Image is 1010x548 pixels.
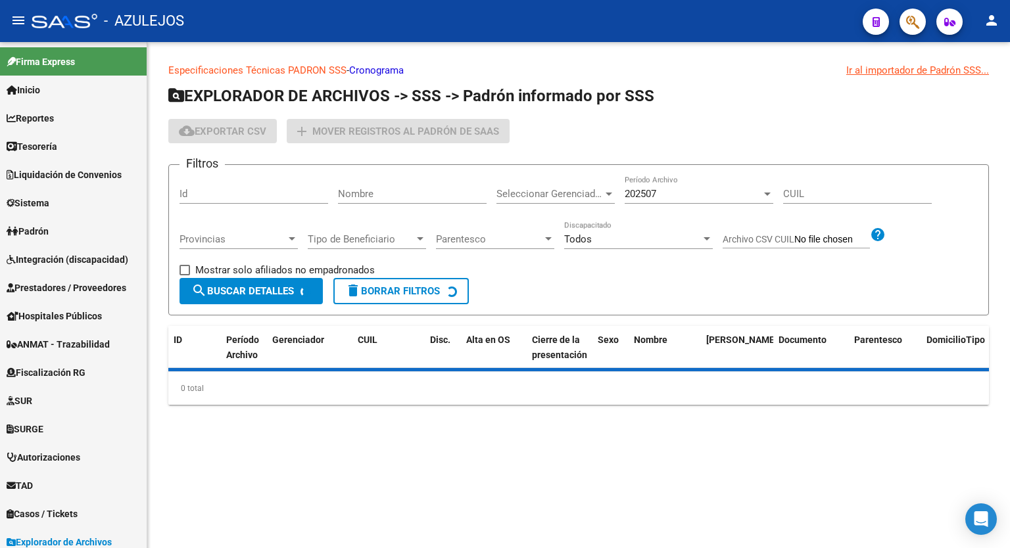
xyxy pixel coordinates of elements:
datatable-header-cell: Disc. [425,326,461,369]
span: Inicio [7,83,40,97]
datatable-header-cell: Sexo [592,326,629,369]
mat-icon: person [984,12,999,28]
datatable-header-cell: Fecha Nac. [701,326,773,369]
button: Buscar Detalles [180,278,323,304]
span: Seleccionar Gerenciador [496,188,603,200]
span: Fiscalización RG [7,365,85,380]
span: Alta en OS [466,334,510,345]
input: Archivo CSV CUIL [794,234,870,246]
span: Sexo [598,334,619,345]
div: Open Intercom Messenger [965,503,997,535]
span: Nombre [634,334,667,345]
span: ANMAT - Trazabilidad [7,337,110,352]
span: Cierre de la presentación [532,334,587,360]
span: Todos [564,233,592,245]
span: EXPLORADOR DE ARCHIVOS -> SSS -> Padrón informado por SSS [168,87,654,105]
span: SUR [7,394,32,408]
span: Liquidación de Convenios [7,168,122,182]
span: Período Archivo [226,334,259,360]
a: Cronograma [349,64,404,76]
span: Disc. [430,334,450,345]
span: Parentesco [436,233,542,245]
datatable-header-cell: Nombre [629,326,701,369]
datatable-header-cell: Alta en OS [461,326,527,369]
span: Firma Express [7,55,75,69]
span: SURGE [7,422,43,436]
span: Mover registros al PADRÓN de SAAS [312,126,499,137]
span: Sistema [7,196,49,210]
span: Reportes [7,111,54,126]
mat-icon: menu [11,12,26,28]
datatable-header-cell: CUIL [352,326,425,369]
mat-icon: delete [345,283,361,298]
span: Borrar Filtros [345,285,440,297]
div: Ir al importador de Padrón SSS... [846,63,989,78]
span: Mostrar solo afiliados no empadronados [195,262,375,278]
mat-icon: help [870,227,886,242]
span: Buscar Detalles [191,285,294,297]
span: [PERSON_NAME]. [706,334,780,345]
p: - [168,63,989,78]
span: - AZULEJOS [104,7,184,35]
span: Tesorería [7,139,57,154]
span: Padrón [7,224,49,239]
button: Exportar CSV [168,119,277,143]
span: Gerenciador [272,334,324,345]
span: CUIL [358,334,377,345]
span: TAD [7,478,33,493]
span: Integración (discapacidad) [7,252,128,267]
span: Autorizaciones [7,450,80,465]
datatable-header-cell: Documento [773,326,849,369]
span: DomicilioTipo [926,334,985,345]
datatable-header-cell: ID [168,326,221,369]
mat-icon: cloud_download [179,123,195,139]
span: Exportar CSV [179,126,266,137]
span: Documento [779,334,827,345]
datatable-header-cell: Período Archivo [221,326,267,369]
span: Prestadores / Proveedores [7,281,126,295]
datatable-header-cell: Cierre de la presentación [527,326,592,369]
span: Parentesco [854,334,902,345]
span: Archivo CSV CUIL [723,234,794,244]
mat-icon: add [294,124,310,139]
a: Especificaciones Técnicas PADRON SSS [168,64,347,76]
span: Casos / Tickets [7,507,78,521]
span: Hospitales Públicos [7,309,102,323]
span: Tipo de Beneficiario [308,233,414,245]
span: 202507 [625,188,656,200]
button: Borrar Filtros [333,278,469,304]
span: ID [174,334,182,345]
h3: Filtros [180,154,225,173]
mat-icon: search [191,283,207,298]
datatable-header-cell: Parentesco [849,326,921,369]
datatable-header-cell: DomicilioTipo [921,326,994,369]
button: Mover registros al PADRÓN de SAAS [287,119,510,143]
datatable-header-cell: Gerenciador [267,326,352,369]
span: Provincias [180,233,286,245]
div: 0 total [168,372,989,405]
